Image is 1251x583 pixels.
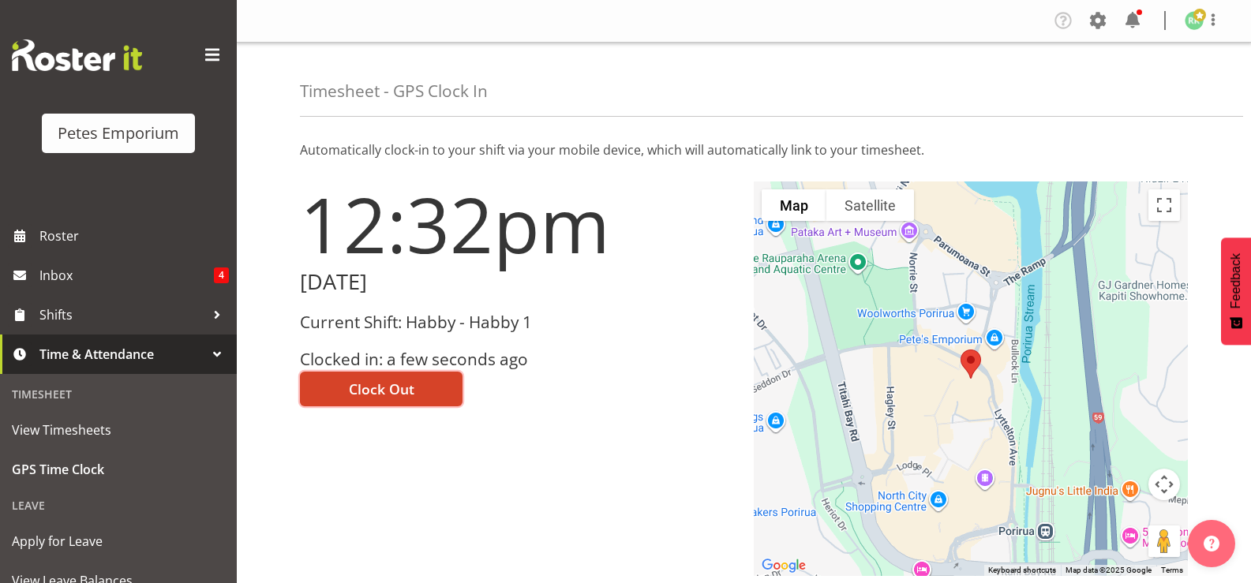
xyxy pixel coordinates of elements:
div: Petes Emporium [58,121,179,145]
h3: Clocked in: a few seconds ago [300,350,735,368]
span: GPS Time Clock [12,458,225,481]
span: Roster [39,224,229,248]
span: 4 [214,267,229,283]
a: GPS Time Clock [4,450,233,489]
a: Apply for Leave [4,521,233,561]
span: Clock Out [349,379,414,399]
h2: [DATE] [300,270,735,294]
button: Drag Pegman onto the map to open Street View [1148,525,1180,557]
span: View Timesheets [12,418,225,442]
h1: 12:32pm [300,181,735,267]
button: Show satellite imagery [826,189,914,221]
button: Keyboard shortcuts [988,565,1056,576]
div: Timesheet [4,378,233,410]
img: Google [758,555,810,576]
span: Shifts [39,303,205,327]
button: Map camera controls [1148,469,1180,500]
span: Time & Attendance [39,342,205,366]
img: help-xxl-2.png [1204,536,1219,551]
button: Clock Out [300,372,463,406]
h4: Timesheet - GPS Clock In [300,82,488,100]
button: Toggle fullscreen view [1148,189,1180,221]
img: Rosterit website logo [12,39,142,71]
span: Inbox [39,263,214,287]
a: View Timesheets [4,410,233,450]
button: Feedback - Show survey [1221,237,1251,345]
p: Automatically clock-in to your shift via your mobile device, which will automatically link to you... [300,140,1188,159]
h3: Current Shift: Habby - Habby 1 [300,313,735,331]
img: ruth-robertson-taylor722.jpg [1185,11,1204,30]
span: Feedback [1229,253,1243,308]
span: Apply for Leave [12,529,225,553]
span: Map data ©2025 Google [1066,566,1152,574]
button: Show street map [762,189,826,221]
div: Leave [4,489,233,521]
a: Terms (opens in new tab) [1161,566,1183,574]
a: Open this area in Google Maps (opens a new window) [758,555,810,576]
